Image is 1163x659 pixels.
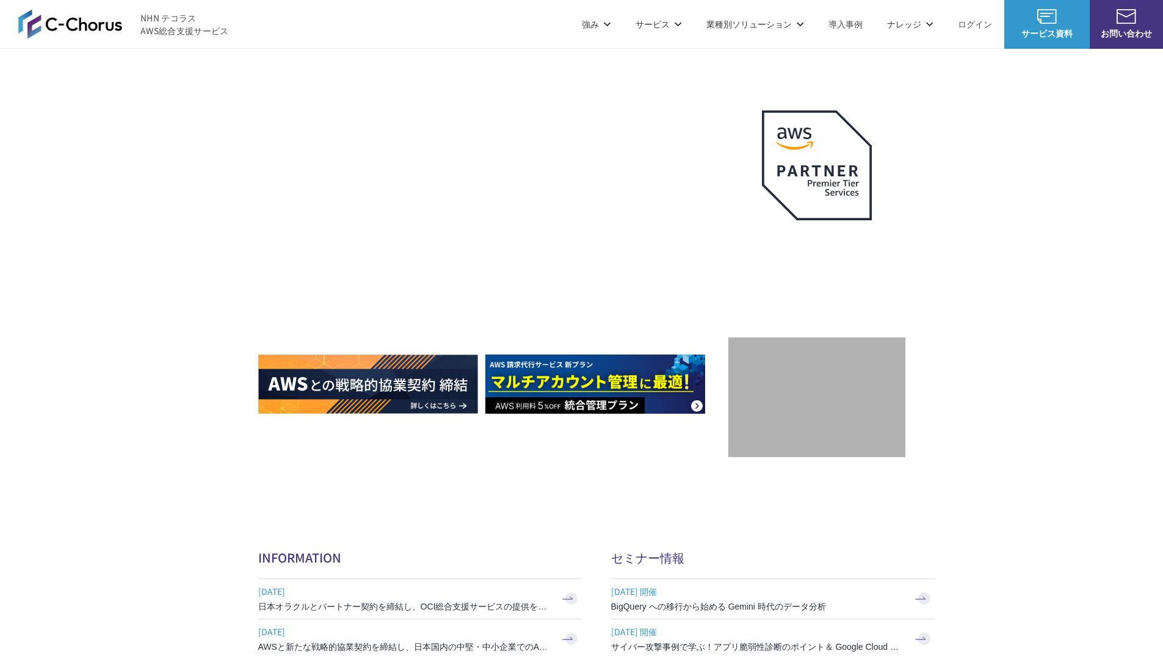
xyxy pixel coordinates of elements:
[18,9,122,38] img: AWS総合支援サービス C-Chorus
[958,18,992,31] a: ログイン
[582,18,611,31] p: 強み
[258,622,551,641] span: [DATE]
[485,355,705,414] img: AWS請求代行サービス 統合管理プラン
[1004,27,1090,40] span: サービス資料
[611,622,904,641] span: [DATE] 開催
[636,18,682,31] p: サービス
[1090,27,1163,40] span: お問い合わせ
[258,355,478,414] img: AWSとの戦略的協業契約 締結
[258,582,551,600] span: [DATE]
[140,12,229,37] span: NHN テコラス AWS総合支援サービス
[258,201,728,318] h1: AWS ジャーニーの 成功を実現
[706,18,804,31] p: 業種別ソリューション
[747,235,886,282] p: 最上位プレミアティア サービスパートナー
[611,582,904,600] span: [DATE] 開催
[611,579,935,619] a: [DATE] 開催 BigQuery への移行から始める Gemini 時代のデータ分析
[611,619,935,659] a: [DATE] 開催 サイバー攻撃事例で学ぶ！アプリ脆弱性診断のポイント＆ Google Cloud セキュリティ対策
[753,356,881,445] img: 契約件数
[611,600,904,613] h3: BigQuery への移行から始める Gemini 時代のデータ分析
[258,641,551,653] h3: AWSと新たな戦略的協業契約を締結し、日本国内の中堅・中小企業でのAWS活用を加速
[258,600,551,613] h3: 日本オラクルとパートナー契約を締結し、OCI総合支援サービスの提供を開始
[258,619,582,659] a: [DATE] AWSと新たな戦略的協業契約を締結し、日本国内の中堅・中小企業でのAWS活用を加速
[258,135,728,189] p: AWSの導入からコスト削減、 構成・運用の最適化からデータ活用まで 規模や業種業態を問わない マネージドサービスで
[611,549,935,566] h2: セミナー情報
[803,235,830,253] em: AWS
[828,18,863,31] a: 導入事例
[258,579,582,619] a: [DATE] 日本オラクルとパートナー契約を締結し、OCI総合支援サービスの提供を開始
[887,18,933,31] p: ナレッジ
[18,9,229,38] a: AWS総合支援サービス C-Chorus NHN テコラスAWS総合支援サービス
[1117,9,1136,24] img: お問い合わせ
[611,641,904,653] h3: サイバー攻撃事例で学ぶ！アプリ脆弱性診断のポイント＆ Google Cloud セキュリティ対策
[1037,9,1057,24] img: AWS総合支援サービス C-Chorus サービス資料
[762,110,872,220] img: AWSプレミアティアサービスパートナー
[258,549,582,566] h2: INFORMATION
